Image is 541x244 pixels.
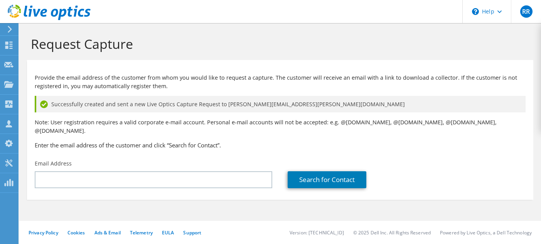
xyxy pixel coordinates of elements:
[94,229,121,236] a: Ads & Email
[472,8,479,15] svg: \n
[440,229,532,236] li: Powered by Live Optics, a Dell Technology
[35,118,526,135] p: Note: User registration requires a valid corporate e-mail account. Personal e-mail accounts will ...
[35,141,526,149] h3: Enter the email address of the customer and click “Search for Contact”.
[67,229,85,236] a: Cookies
[35,74,526,90] p: Provide the email address of the customer from whom you would like to request a capture. The cust...
[35,160,72,167] label: Email Address
[162,229,174,236] a: EULA
[51,100,405,109] span: Successfully created and sent a new Live Optics Capture Request to [PERSON_NAME][EMAIL_ADDRESS][P...
[31,36,526,52] h1: Request Capture
[29,229,58,236] a: Privacy Policy
[130,229,153,236] a: Telemetry
[353,229,431,236] li: © 2025 Dell Inc. All Rights Reserved
[183,229,201,236] a: Support
[520,5,533,18] span: RR
[290,229,344,236] li: Version: [TECHNICAL_ID]
[288,171,366,188] a: Search for Contact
